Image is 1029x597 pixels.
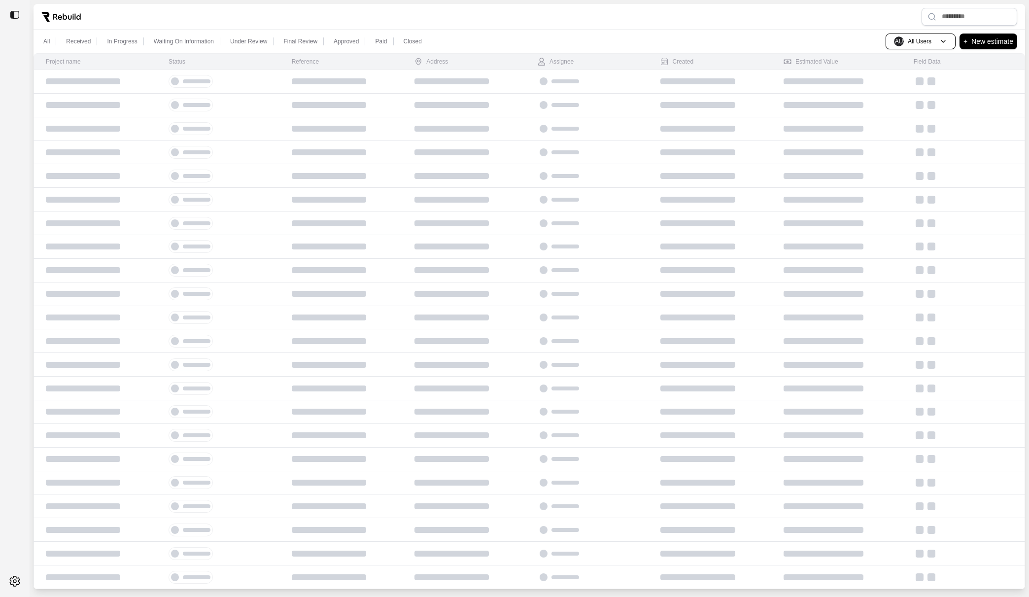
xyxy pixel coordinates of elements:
div: Reference [292,58,319,66]
p: Waiting On Information [154,37,214,45]
div: Status [169,58,185,66]
div: Address [414,58,448,66]
p: All [43,37,50,45]
p: Closed [404,37,422,45]
span: AU [894,36,904,46]
div: Project name [46,58,81,66]
div: Assignee [538,58,574,66]
img: Rebuild [41,12,81,22]
div: Created [660,58,693,66]
p: In Progress [107,37,137,45]
p: Paid [375,37,387,45]
p: Approved [334,37,359,45]
div: Field Data [914,58,941,66]
p: + [963,35,967,47]
button: AUAll Users [886,34,956,49]
p: Received [66,37,91,45]
p: New estimate [971,35,1013,47]
img: toggle sidebar [10,10,20,20]
p: Under Review [230,37,267,45]
div: Estimated Value [784,58,838,66]
p: All Users [908,37,931,45]
p: Final Review [283,37,317,45]
button: +New estimate [960,34,1017,49]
